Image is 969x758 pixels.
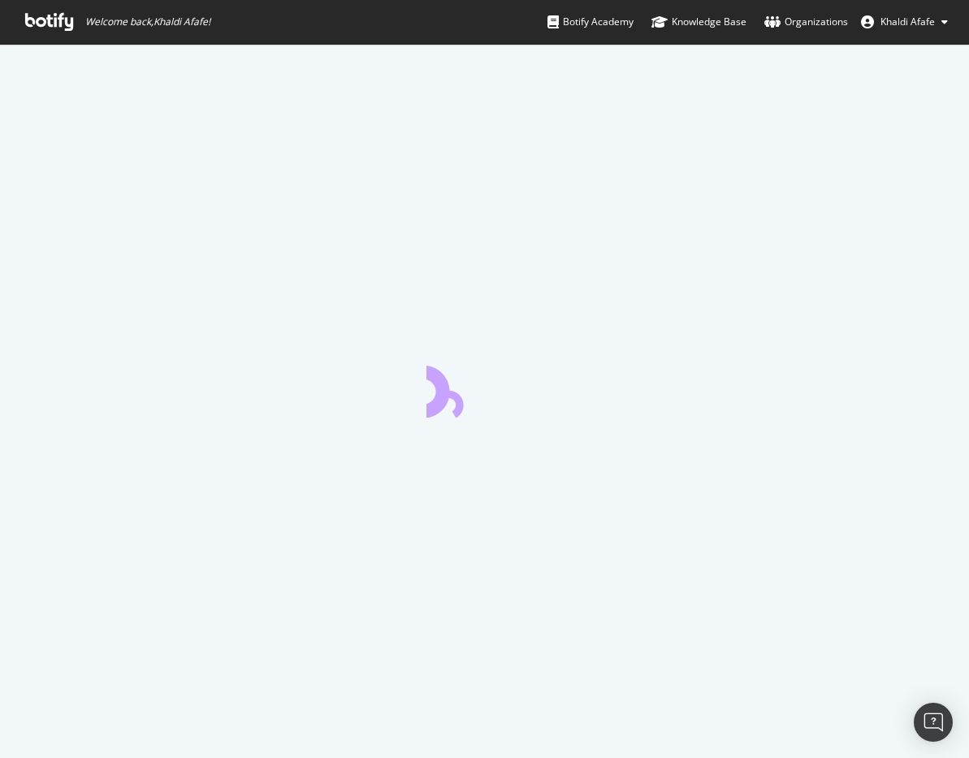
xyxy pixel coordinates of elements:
[85,15,210,28] span: Welcome back, Khaldi Afafe !
[848,9,961,35] button: Khaldi Afafe
[426,359,543,418] div: animation
[914,703,953,742] div: Open Intercom Messenger
[880,15,935,28] span: Khaldi Afafe
[764,14,848,30] div: Organizations
[651,14,746,30] div: Knowledge Base
[547,14,634,30] div: Botify Academy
